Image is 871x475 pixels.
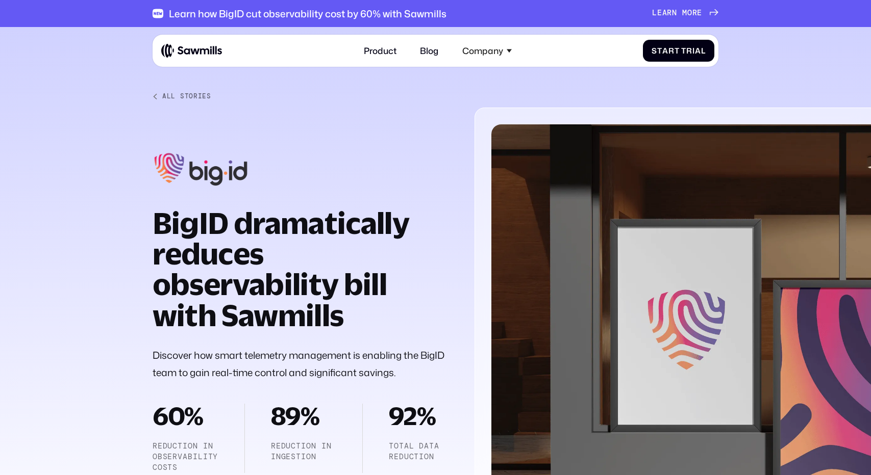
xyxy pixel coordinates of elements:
span: a [662,9,667,18]
div: Learn how BigID cut observability cost by 60% with Sawmills [169,8,446,19]
span: T [681,46,686,55]
strong: BigID dramatically reduces observability bill with Sawmills [153,205,409,332]
span: r [692,9,698,18]
a: Blog [414,39,445,62]
span: a [695,46,701,55]
span: r [686,46,692,55]
span: m [682,9,687,18]
span: S [652,46,657,55]
span: i [692,46,695,55]
p: Reduction in observability costs [153,441,218,473]
span: n [672,9,677,18]
a: StartTrial [643,40,714,62]
div: Company [456,39,518,62]
div: All Stories [162,92,211,100]
h2: 60% [153,404,218,428]
div: Company [462,45,503,56]
h2: 92% [389,404,454,428]
span: e [657,9,662,18]
a: All Stories [153,92,454,100]
p: Reduction in ingestion [271,441,336,462]
span: r [668,46,675,55]
span: l [701,46,706,55]
span: a [662,46,668,55]
p: Discover how smart telemetry management is enabling the BigID team to gain real-time control and ... [153,347,454,382]
span: e [697,9,702,18]
span: t [657,46,662,55]
a: Learnmore [652,9,718,18]
span: t [675,46,680,55]
span: L [652,9,657,18]
span: r [667,9,672,18]
p: TOTAL DATA REDUCTION [389,441,454,462]
span: o [687,9,692,18]
h2: 89% [271,404,336,428]
a: Product [357,39,403,62]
